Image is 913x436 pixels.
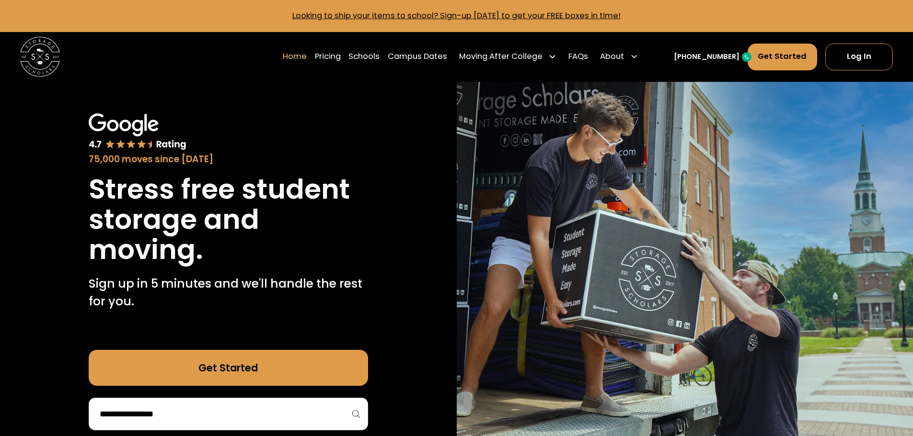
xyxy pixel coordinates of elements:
div: Moving After College [455,43,561,70]
div: Moving After College [459,51,543,63]
img: Google 4.7 star rating [89,113,186,151]
div: 75,000 moves since [DATE] [89,153,368,166]
a: FAQs [568,43,588,70]
a: Schools [348,43,380,70]
a: Log In [825,44,893,70]
p: Sign up in 5 minutes and we'll handle the rest for you. [89,275,368,311]
a: Get Started [89,350,368,386]
a: Home [283,43,307,70]
a: home [20,37,60,77]
div: About [596,43,642,70]
a: Pricing [315,43,341,70]
div: About [600,51,624,63]
a: [PHONE_NUMBER] [674,52,740,62]
a: Campus Dates [388,43,447,70]
h1: Stress free student storage and moving. [89,174,368,265]
a: Looking to ship your items to school? Sign-up [DATE] to get your FREE boxes in time! [292,10,621,21]
img: Storage Scholars main logo [20,37,60,77]
a: Get Started [748,44,818,70]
